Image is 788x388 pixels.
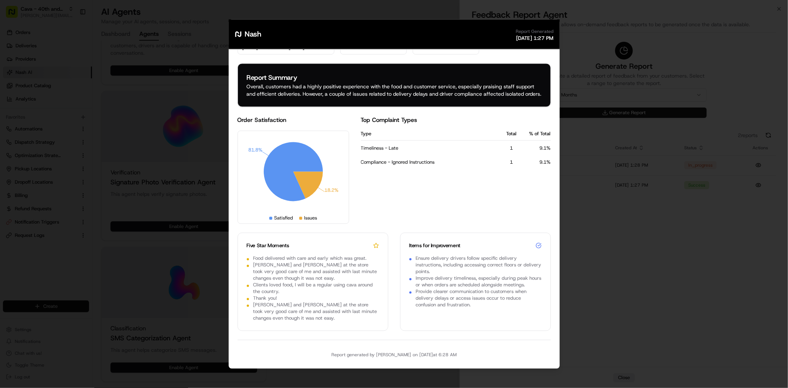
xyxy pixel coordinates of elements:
p: Clients loved food, I will be a regular using cava around the country. [253,282,379,295]
h3: Order Satisfaction [238,116,349,125]
span: % of Total [529,130,551,137]
tspan: 18.2% [324,187,338,193]
div: Issues [299,215,317,221]
p: [PERSON_NAME] and [PERSON_NAME] at the store took very good care of me and assisted with last min... [253,302,379,321]
div: Satisfied [269,215,293,221]
div: 📗 [7,166,13,172]
img: 1727276513143-84d647e1-66c0-4f92-a045-3c9f9f5dfd92 [16,71,29,84]
p: [PERSON_NAME] and [PERSON_NAME] at the store took very good care of me and assisted with last min... [253,262,379,282]
span: 1 [501,145,523,152]
p: Food delivered with care and early which was great. [253,255,367,262]
span: Timeliness - Late [361,145,495,152]
span: Report Generated [516,28,554,34]
p: Provide clearer communication to customers when delivery delays or access issues occur to reduce ... [416,288,542,308]
p: Report generated by [PERSON_NAME] on [DATE] at 6:28 AM [238,352,551,358]
span: nakirzaman [23,115,49,121]
img: Nash [7,8,22,23]
div: Five Star Moments [247,242,379,249]
span: Pylon [74,184,89,189]
span: ezil cloma [23,135,45,141]
div: Past conversations [7,96,50,102]
span: 9.1 % [529,159,551,166]
h1: Nash [245,29,261,39]
a: 💻API Documentation [59,163,122,176]
p: Welcome 👋 [7,30,134,42]
button: See all [115,95,134,104]
input: Clear [19,48,122,56]
span: API Documentation [70,166,119,173]
div: Items for Improvement [409,242,542,249]
div: 💻 [62,166,68,172]
span: Knowledge Base [15,166,57,173]
button: Start new chat [126,73,134,82]
span: • [50,115,53,121]
img: ezil cloma [7,128,19,140]
div: Overall, customers had a highly positive experience with the food and customer service, especiall... [247,83,542,98]
p: Improve delivery timeliness, especially during peak hours or when orders are scheduled alongside ... [416,275,542,288]
div: We're available if you need us! [33,78,102,84]
a: 📗Knowledge Base [4,163,59,176]
tspan: 81.8% [248,147,262,153]
span: 1 [501,159,523,166]
span: Compliance - Ignored Instructions [361,159,495,166]
span: [DATE] [51,135,66,141]
a: Powered byPylon [52,183,89,189]
span: [DATE] [55,115,70,121]
span: Total [501,130,523,137]
img: nakirzaman [7,108,19,120]
div: Start new chat [33,71,121,78]
h3: Top Complaint Types [361,116,551,125]
span: • [47,135,49,141]
img: 1736555255976-a54dd68f-1ca7-489b-9aae-adbdc363a1c4 [7,71,21,84]
p: Thank you! [253,295,277,302]
div: Report Summary [247,72,542,83]
span: 9.1 % [529,145,551,152]
span: [DATE] 1:27 PM [516,34,554,42]
p: Ensure delivery drivers follow specific delivery instructions, including accessing correct floors... [416,255,542,275]
span: Type [361,130,495,137]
